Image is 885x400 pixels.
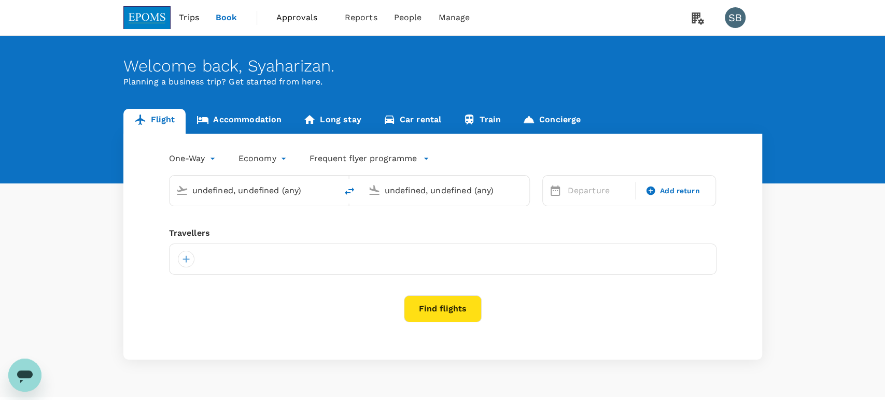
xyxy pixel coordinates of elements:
[123,56,762,76] div: Welcome back , Syaharizan .
[192,182,315,198] input: Depart from
[169,227,717,239] div: Travellers
[725,7,746,28] div: SB
[179,11,199,24] span: Trips
[169,150,218,167] div: One-Way
[372,109,453,134] a: Car rental
[512,109,592,134] a: Concierge
[123,109,186,134] a: Flight
[310,152,429,165] button: Frequent flyer programme
[438,11,470,24] span: Manage
[345,11,377,24] span: Reports
[522,189,524,191] button: Open
[310,152,417,165] p: Frequent flyer programme
[123,6,171,29] img: EPOMS SDN BHD
[404,295,482,322] button: Find flights
[276,11,328,24] span: Approvals
[186,109,292,134] a: Accommodation
[660,185,700,196] span: Add return
[123,76,762,88] p: Planning a business trip? Get started from here.
[452,109,512,134] a: Train
[568,184,629,197] p: Departure
[8,359,41,392] iframe: Button to launch messaging window
[238,150,289,167] div: Economy
[385,182,508,198] input: Going to
[330,189,332,191] button: Open
[292,109,372,134] a: Long stay
[394,11,422,24] span: People
[216,11,237,24] span: Book
[337,179,362,204] button: delete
